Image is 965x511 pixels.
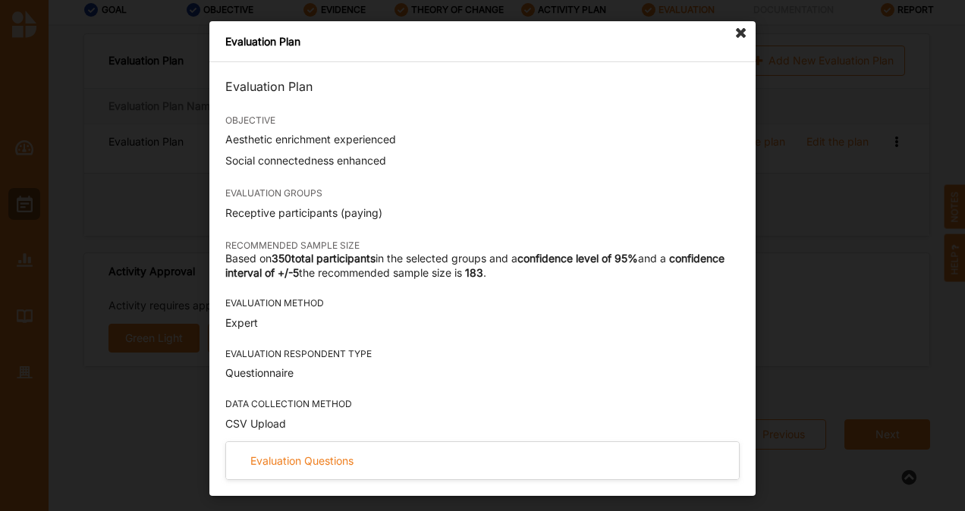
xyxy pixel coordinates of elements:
div: Aesthetic enrichment experienced [225,132,740,146]
b: 350 total participants [272,252,376,265]
div: EVALUATION GROUPS [225,188,740,199]
div: EVALUATION METHOD [225,298,740,309]
div: DATA COLLECTION METHOD [225,399,740,409]
div: OBJECTIVE [225,115,740,126]
b: confidence interval of +/-5 [225,252,725,279]
div: CSV Upload [225,416,740,431]
p: Receptive participants (paying) [225,205,740,221]
div: RECOMMENDED SAMPLE SIZE [225,240,740,251]
div: EVALUATION RESPONDENT TYPE [225,349,740,359]
div: Based on in the selected groups and a and a the recommended sample size is . [225,251,740,281]
b: confidence level of 95% [517,252,638,265]
div: Evaluation Questions [250,454,354,468]
div: Evaluation Plan [209,21,756,62]
div: Expert [225,315,740,331]
b: 183 [465,266,483,279]
div: Social connectedness enhanced [225,153,740,168]
div: Evaluation Plan [225,78,740,95]
div: Questionnaire [225,365,740,381]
